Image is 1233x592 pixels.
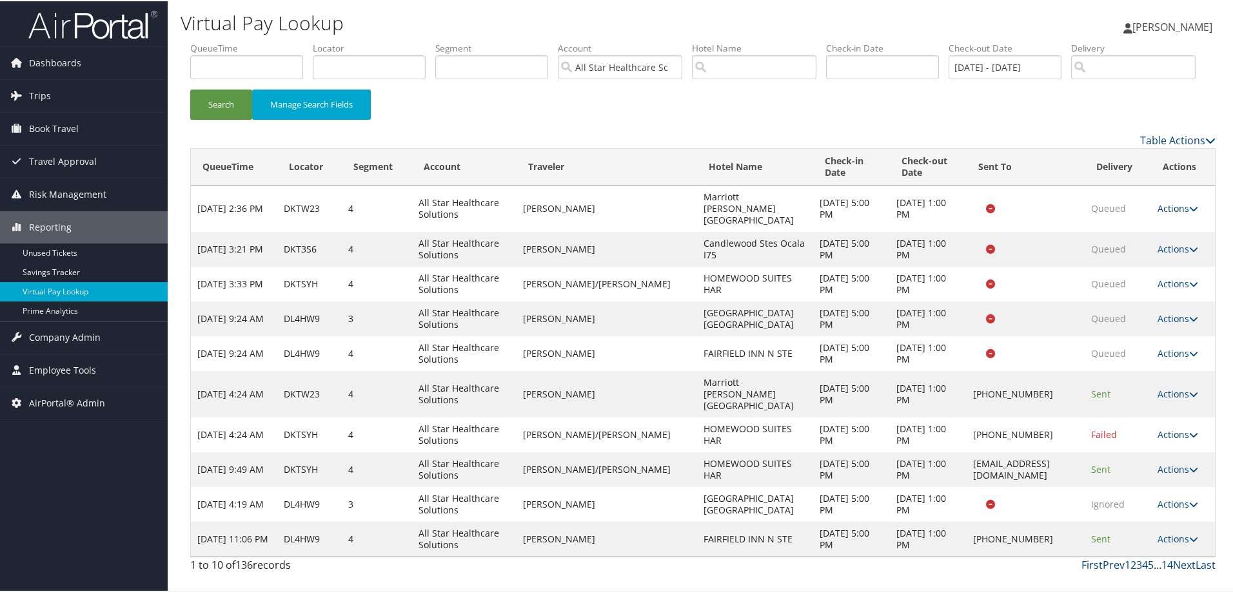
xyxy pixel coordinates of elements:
[342,300,412,335] td: 3
[191,370,277,416] td: [DATE] 4:24 AM
[342,335,412,370] td: 4
[1142,557,1148,571] a: 4
[517,451,697,486] td: [PERSON_NAME]/[PERSON_NAME]
[412,416,517,451] td: All Star Healthcare Solutions
[29,210,72,242] span: Reporting
[697,416,813,451] td: HOMEWOOD SUITES HAR
[1081,557,1103,571] a: First
[1091,201,1126,213] span: Queued
[1151,148,1215,184] th: Actions
[191,486,277,520] td: [DATE] 4:19 AM
[29,177,106,209] span: Risk Management
[181,8,877,35] h1: Virtual Pay Lookup
[277,184,342,231] td: DKTW23
[967,370,1085,416] td: [PHONE_NUMBER]
[1091,242,1126,254] span: Queued
[412,335,517,370] td: All Star Healthcare Solutions
[890,184,967,231] td: [DATE] 1:00 PM
[277,231,342,265] td: DKT3S6
[1091,387,1110,399] span: Sent
[1091,276,1126,289] span: Queued
[277,486,342,520] td: DL4HW9
[277,416,342,451] td: DKTSYH
[191,520,277,555] td: [DATE] 11:06 PM
[191,451,277,486] td: [DATE] 9:49 AM
[1071,41,1205,53] label: Delivery
[412,300,517,335] td: All Star Healthcare Solutions
[1091,497,1125,509] span: Ignored
[813,335,890,370] td: [DATE] 5:00 PM
[342,416,412,451] td: 4
[517,520,697,555] td: [PERSON_NAME]
[1158,346,1198,358] a: Actions
[342,265,412,300] td: 4
[890,486,967,520] td: [DATE] 1:00 PM
[517,265,697,300] td: [PERSON_NAME]/[PERSON_NAME]
[1130,557,1136,571] a: 2
[890,416,967,451] td: [DATE] 1:00 PM
[277,148,342,184] th: Locator: activate to sort column ascending
[1091,531,1110,544] span: Sent
[342,148,412,184] th: Segment: activate to sort column ascending
[342,231,412,265] td: 4
[697,300,813,335] td: [GEOGRAPHIC_DATA] [GEOGRAPHIC_DATA]
[1196,557,1216,571] a: Last
[890,520,967,555] td: [DATE] 1:00 PM
[697,231,813,265] td: Candlewood Stes Ocala I75
[1161,557,1173,571] a: 14
[890,300,967,335] td: [DATE] 1:00 PM
[697,148,813,184] th: Hotel Name: activate to sort column ascending
[412,486,517,520] td: All Star Healthcare Solutions
[890,265,967,300] td: [DATE] 1:00 PM
[29,353,96,385] span: Employee Tools
[517,300,697,335] td: [PERSON_NAME]
[1158,201,1198,213] a: Actions
[277,300,342,335] td: DL4HW9
[813,451,890,486] td: [DATE] 5:00 PM
[1158,242,1198,254] a: Actions
[1158,497,1198,509] a: Actions
[692,41,826,53] label: Hotel Name
[342,520,412,555] td: 4
[697,265,813,300] td: HOMEWOOD SUITES HAR
[28,8,157,39] img: airportal-logo.png
[1091,311,1126,323] span: Queued
[1158,276,1198,289] a: Actions
[558,41,692,53] label: Account
[1091,427,1117,439] span: Failed
[342,370,412,416] td: 4
[412,265,517,300] td: All Star Healthcare Solutions
[813,231,890,265] td: [DATE] 5:00 PM
[412,184,517,231] td: All Star Healthcare Solutions
[697,451,813,486] td: HOMEWOOD SUITES HAR
[967,451,1085,486] td: [EMAIL_ADDRESS][DOMAIN_NAME]
[191,335,277,370] td: [DATE] 9:24 AM
[277,265,342,300] td: DKTSYH
[29,144,97,177] span: Travel Approval
[1158,311,1198,323] a: Actions
[1091,346,1126,358] span: Queued
[813,370,890,416] td: [DATE] 5:00 PM
[342,184,412,231] td: 4
[1148,557,1154,571] a: 5
[517,370,697,416] td: [PERSON_NAME]
[517,184,697,231] td: [PERSON_NAME]
[813,184,890,231] td: [DATE] 5:00 PM
[29,320,101,352] span: Company Admin
[277,520,342,555] td: DL4HW9
[277,370,342,416] td: DKTW23
[697,335,813,370] td: FAIRFIELD INN N STE
[697,486,813,520] td: [GEOGRAPHIC_DATA] [GEOGRAPHIC_DATA]
[826,41,949,53] label: Check-in Date
[190,41,313,53] label: QueueTime
[890,370,967,416] td: [DATE] 1:00 PM
[29,46,81,78] span: Dashboards
[890,335,967,370] td: [DATE] 1:00 PM
[412,370,517,416] td: All Star Healthcare Solutions
[342,451,412,486] td: 4
[1158,387,1198,399] a: Actions
[697,370,813,416] td: Marriott [PERSON_NAME][GEOGRAPHIC_DATA]
[813,265,890,300] td: [DATE] 5:00 PM
[813,486,890,520] td: [DATE] 5:00 PM
[313,41,435,53] label: Locator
